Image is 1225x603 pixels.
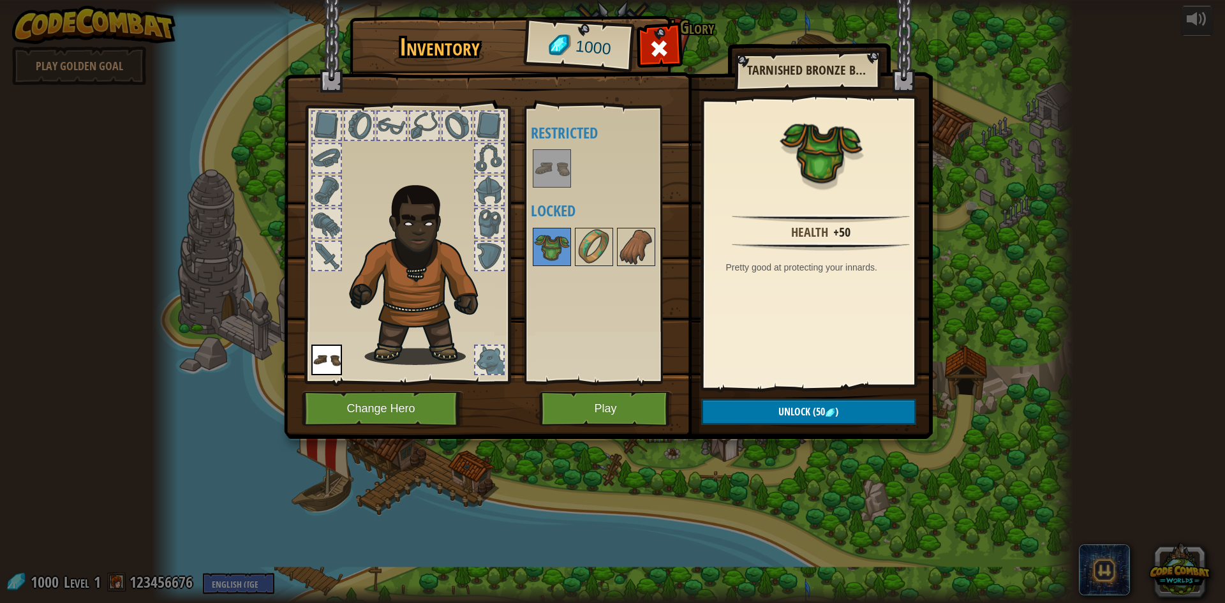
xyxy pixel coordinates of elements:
span: ) [835,405,838,419]
span: Unlock [778,405,810,419]
img: portrait.png [576,229,612,265]
span: 1000 [574,35,612,61]
img: portrait.png [534,229,570,265]
div: Health [791,223,828,242]
img: hr.png [732,214,909,223]
h2: Tarnished Bronze Breastplate [747,63,867,77]
img: portrait.png [618,229,654,265]
img: gem.png [825,408,835,418]
button: Change Hero [302,391,464,426]
button: Play [539,391,672,426]
span: (50 [810,405,825,419]
div: Pretty good at protecting your innards. [726,261,923,274]
img: portrait.png [311,345,342,375]
h4: Locked [531,202,691,219]
img: portrait.png [780,110,863,193]
img: hr.png [732,242,909,251]
h4: Restricted [531,124,691,141]
button: Unlock(50) [701,399,916,425]
img: portrait.png [534,151,570,186]
div: +50 [833,223,850,242]
h1: Inventory [359,34,521,61]
img: Gordon_Stalwart_Hair.png [343,178,501,365]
